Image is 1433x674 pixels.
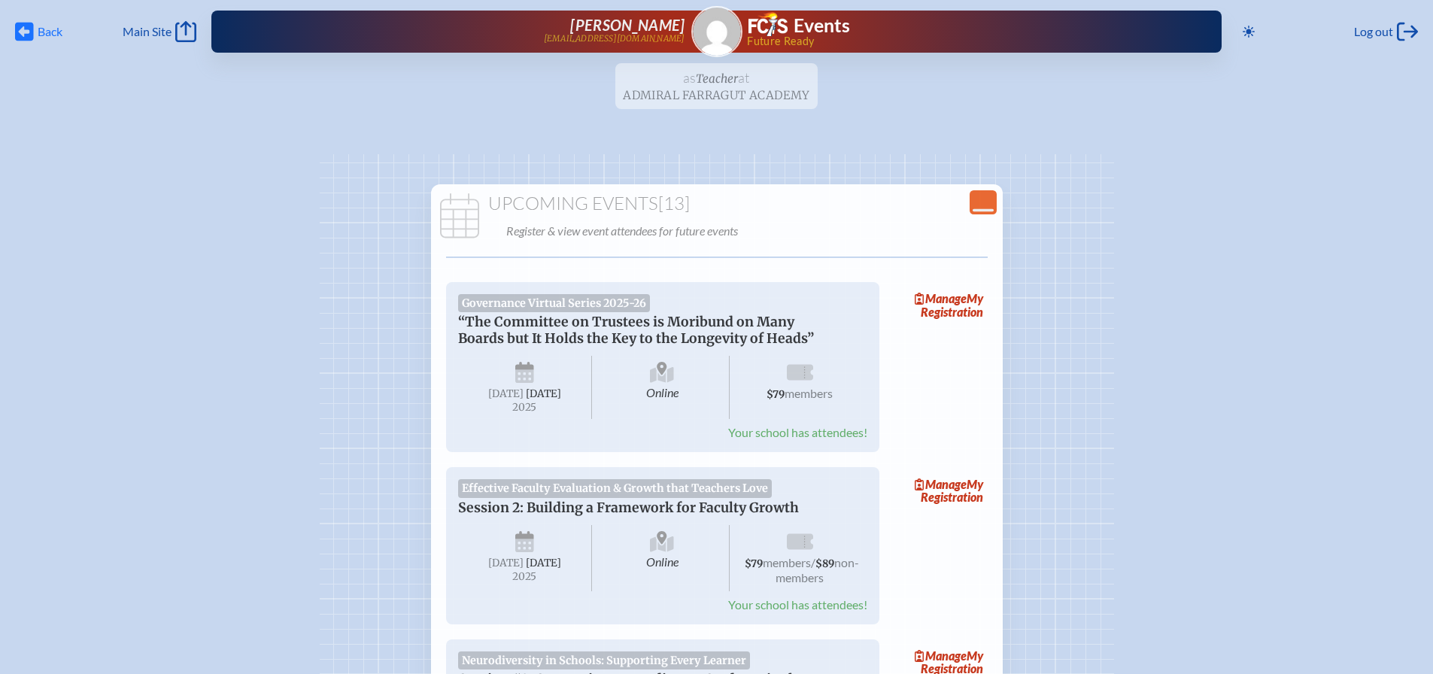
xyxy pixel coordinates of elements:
[470,402,580,413] span: 2025
[915,648,967,663] span: Manage
[595,356,730,419] span: Online
[1354,24,1393,39] span: Log out
[728,597,867,612] span: Your school has attendees!
[260,17,685,47] a: [PERSON_NAME][EMAIL_ADDRESS][DOMAIN_NAME]
[728,425,867,439] span: Your school has attendees!
[458,651,751,669] span: Neurodiversity in Schools: Supporting Every Learner
[488,387,524,400] span: [DATE]
[763,555,811,569] span: members
[526,387,561,400] span: [DATE]
[437,193,997,214] h1: Upcoming Events
[745,557,763,570] span: $79
[748,12,850,39] a: FCIS LogoEvents
[570,16,685,34] span: [PERSON_NAME]
[747,36,1173,47] span: Future Ready
[506,220,994,241] p: Register & view event attendees for future events
[595,525,730,591] span: Online
[891,473,988,508] a: ManageMy Registration
[748,12,788,36] img: Florida Council of Independent Schools
[458,314,814,347] span: “The Committee on Trustees is Moribund on Many Boards but It Holds the Key to the Longevity of He...
[776,555,859,584] span: non-members
[915,477,967,491] span: Manage
[488,557,524,569] span: [DATE]
[891,288,988,323] a: ManageMy Registration
[693,8,741,56] img: Gravatar
[794,17,850,35] h1: Events
[544,34,685,44] p: [EMAIL_ADDRESS][DOMAIN_NAME]
[123,24,172,39] span: Main Site
[915,291,967,305] span: Manage
[691,6,742,57] a: Gravatar
[785,386,833,400] span: members
[811,555,815,569] span: /
[38,24,62,39] span: Back
[123,21,196,42] a: Main Site
[458,294,651,312] span: Governance Virtual Series 2025-26
[458,499,799,516] span: Session 2: Building a Framework for Faculty Growth
[470,571,580,582] span: 2025
[815,557,834,570] span: $89
[748,12,1174,47] div: FCIS Events — Future ready
[526,557,561,569] span: [DATE]
[458,479,773,497] span: Effective Faculty Evaluation & Growth that Teachers Love
[767,388,785,401] span: $79
[658,192,690,214] span: [13]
